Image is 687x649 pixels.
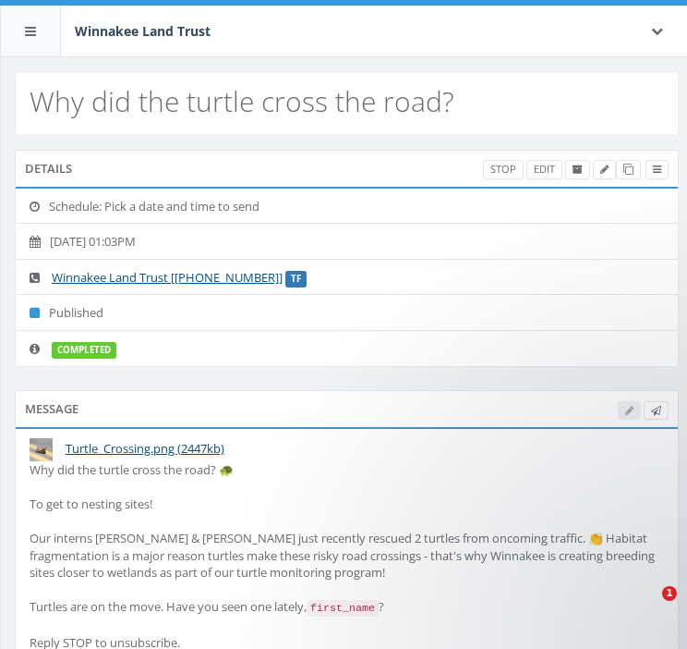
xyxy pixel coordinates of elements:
li: [DATE] 01:03PM [16,223,678,260]
a: Winnakee Land Trust [[PHONE_NUMBER]] [52,269,283,286]
label: TF [285,271,307,288]
a: Turtle_Crossing.png (2447kb) [66,440,224,457]
div: Message [15,390,679,427]
label: completed [52,342,116,359]
a: Edit [526,160,562,179]
span: Winnakee Land Trust [75,22,211,40]
span: Edit Campaign Title [600,162,609,176]
span: Send Test Message [651,403,661,417]
li: Schedule: Pick a date and time to send [16,189,678,225]
iframe: Intercom live chat [624,586,669,631]
span: 1 [662,586,677,601]
a: Stop [483,160,524,179]
span: View Campaign Delivery Statistics [653,162,661,176]
i: Schedule: Pick a date and time to send [30,201,49,213]
span: Archive Campaign [572,162,583,176]
span: Clone Campaign [623,162,633,176]
h2: Why did the turtle cross the road? [30,86,454,116]
i: Published [30,307,49,319]
code: first_name [307,600,379,617]
li: Published [16,294,678,331]
div: Details [15,150,679,187]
